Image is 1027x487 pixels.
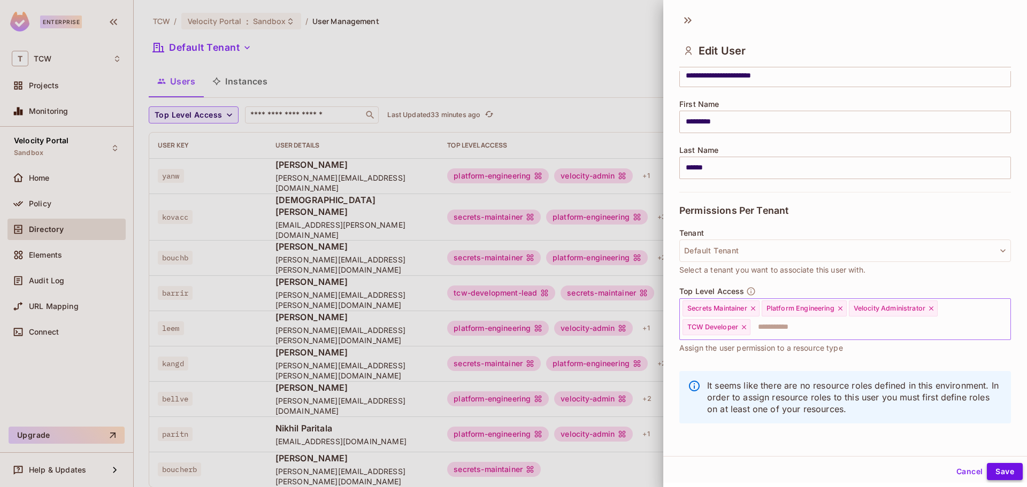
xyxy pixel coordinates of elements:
span: Permissions Per Tenant [679,205,788,216]
div: Platform Engineering [762,300,847,316]
span: First Name [679,100,719,109]
span: Assign the user permission to a resource type [679,342,843,354]
button: Open [1005,318,1007,320]
span: Secrets Maintainer [687,304,747,313]
p: It seems like there are no resource roles defined in this environment. In order to assign resourc... [707,380,1002,415]
span: Top Level Access [679,287,744,296]
span: TCW Developer [687,323,738,331]
div: TCW Developer [683,319,750,335]
button: Save [987,463,1023,480]
button: Cancel [952,463,987,480]
button: Default Tenant [679,239,1011,262]
div: Secrets Maintainer [683,300,760,316]
span: Velocity Administrator [854,304,925,313]
span: Edit User [699,44,746,57]
span: Last Name [679,146,718,154]
div: Velocity Administrator [849,300,938,316]
span: Select a tenant you want to associate this user with. [679,264,865,276]
span: Platform Engineering [767,304,834,313]
span: Tenant [679,229,704,237]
